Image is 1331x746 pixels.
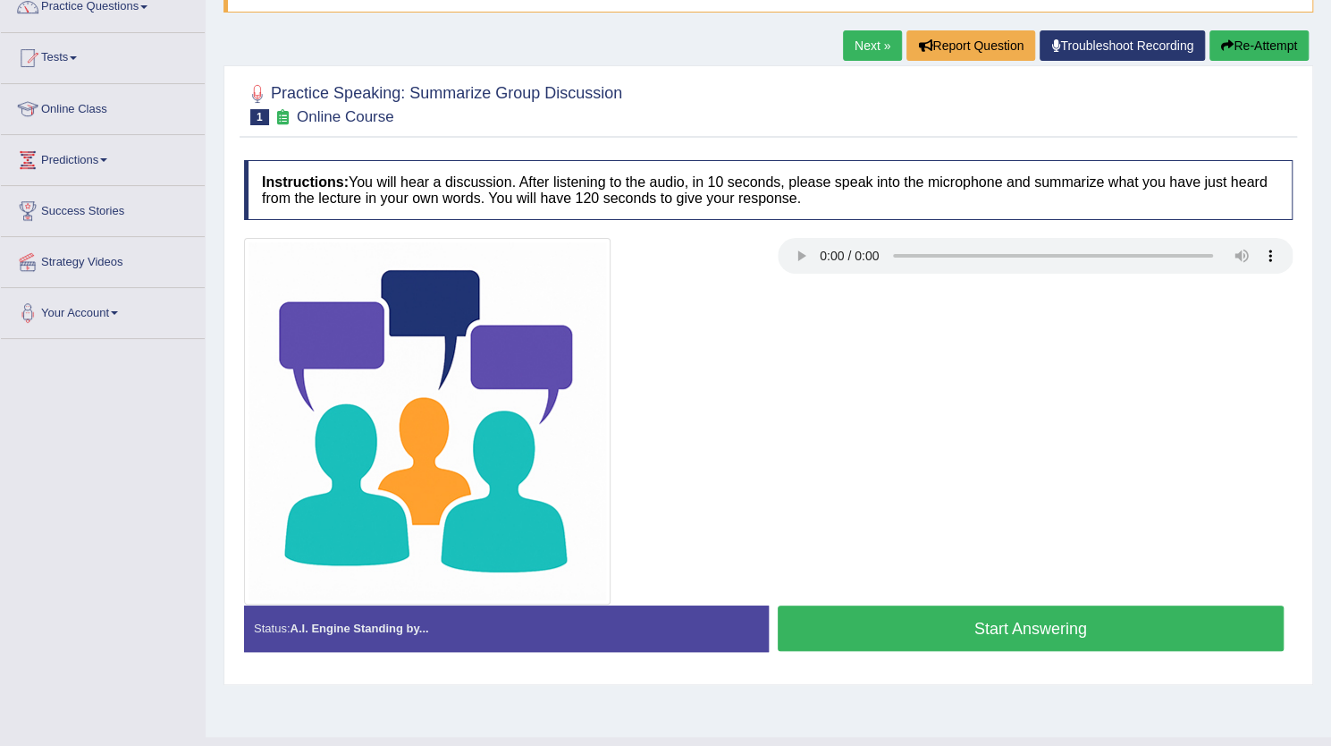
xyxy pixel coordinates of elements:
a: Strategy Videos [1,237,205,282]
a: Your Account [1,288,205,333]
small: Online Course [297,108,394,125]
button: Re-Attempt [1209,30,1309,61]
a: Next » [843,30,902,61]
strong: A.I. Engine Standing by... [290,622,428,635]
b: Instructions: [262,174,349,190]
div: Status: [244,606,769,651]
span: 1 [250,109,269,125]
button: Report Question [906,30,1035,61]
a: Success Stories [1,186,205,231]
a: Predictions [1,135,205,180]
a: Troubleshoot Recording [1040,30,1205,61]
a: Online Class [1,84,205,129]
button: Start Answering [778,606,1285,651]
a: Tests [1,33,205,78]
h2: Practice Speaking: Summarize Group Discussion [244,81,622,125]
small: Exam occurring question [274,109,292,126]
h4: You will hear a discussion. After listening to the audio, in 10 seconds, please speak into the mi... [244,160,1293,220]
